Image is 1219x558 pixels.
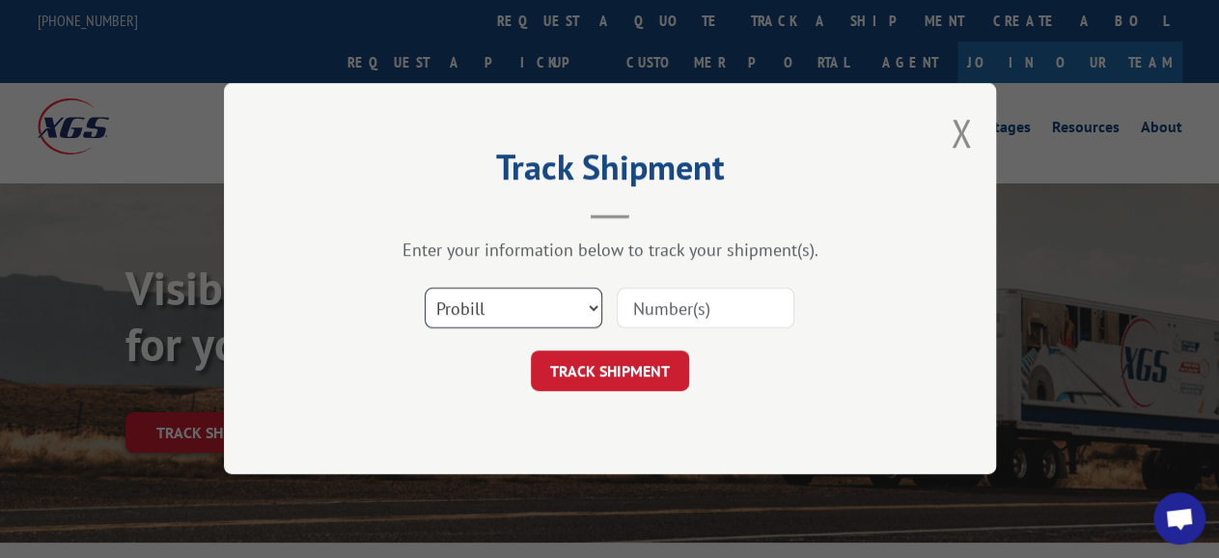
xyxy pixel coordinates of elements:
[617,289,794,329] input: Number(s)
[1153,492,1205,544] div: Open chat
[951,107,972,158] button: Close modal
[320,153,900,190] h2: Track Shipment
[320,239,900,262] div: Enter your information below to track your shipment(s).
[531,351,689,392] button: TRACK SHIPMENT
